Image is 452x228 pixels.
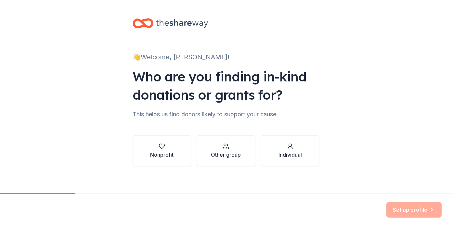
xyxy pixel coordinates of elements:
[278,151,302,159] div: Individual
[133,52,320,62] div: 👋 Welcome, [PERSON_NAME]!
[261,135,319,166] button: Individual
[133,135,191,166] button: Nonprofit
[133,67,320,104] div: Who are you finding in-kind donations or grants for?
[211,151,241,159] div: Other group
[150,151,174,159] div: Nonprofit
[197,135,255,166] button: Other group
[133,109,320,120] div: This helps us find donors likely to support your cause.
